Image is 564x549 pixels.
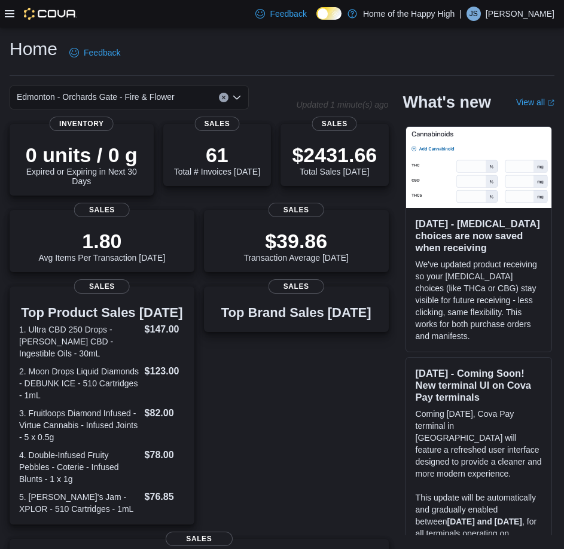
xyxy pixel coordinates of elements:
[269,279,324,294] span: Sales
[19,449,140,485] dt: 4. Double-Infused Fruity Pebbles - Coterie - Infused Blunts - 1 x 1g
[467,7,481,21] div: Jesse Singh
[50,117,114,131] span: Inventory
[145,448,185,462] dd: $78.00
[24,8,77,20] img: Cova
[174,143,260,167] p: 61
[10,37,57,61] h1: Home
[84,47,120,59] span: Feedback
[416,218,542,254] h3: [DATE] - [MEDICAL_DATA] choices are now saved when receiving
[547,99,554,106] svg: External link
[416,408,542,480] p: Coming [DATE], Cova Pay terminal in [GEOGRAPHIC_DATA] will feature a refreshed user interface des...
[194,117,239,131] span: Sales
[243,229,349,263] div: Transaction Average [DATE]
[316,7,342,20] input: Dark Mode
[74,279,130,294] span: Sales
[269,203,324,217] span: Sales
[65,41,125,65] a: Feedback
[470,7,478,21] span: JS
[145,322,185,337] dd: $147.00
[447,517,522,526] strong: [DATE] and [DATE]
[17,90,175,104] span: Edmonton - Orchards Gate - Fire & Flower
[145,364,185,379] dd: $123.00
[19,365,140,401] dt: 2. Moon Drops Liquid Diamonds - DEBUNK ICE - 510 Cartridges - 1mL
[403,93,491,112] h2: What's new
[166,532,233,546] span: Sales
[38,229,165,253] p: 1.80
[19,143,144,167] p: 0 units / 0 g
[232,93,242,102] button: Open list of options
[270,8,306,20] span: Feedback
[145,490,185,504] dd: $76.85
[174,143,260,176] div: Total # Invoices [DATE]
[486,7,554,21] p: [PERSON_NAME]
[516,97,554,107] a: View allExternal link
[219,93,228,102] button: Clear input
[251,2,311,26] a: Feedback
[292,143,377,176] div: Total Sales [DATE]
[74,203,130,217] span: Sales
[19,306,185,320] h3: Top Product Sales [DATE]
[296,100,388,109] p: Updated 1 minute(s) ago
[38,229,165,263] div: Avg Items Per Transaction [DATE]
[416,367,542,403] h3: [DATE] - Coming Soon! New terminal UI on Cova Pay terminals
[19,407,140,443] dt: 3. Fruitloops Diamond Infused - Virtue Cannabis - Infused Joints - 5 x 0.5g
[19,143,144,186] div: Expired or Expiring in Next 30 Days
[19,324,140,359] dt: 1. Ultra CBD 250 Drops - [PERSON_NAME] CBD - Ingestible Oils - 30mL
[363,7,455,21] p: Home of the Happy High
[145,406,185,420] dd: $82.00
[312,117,357,131] span: Sales
[19,491,140,515] dt: 5. [PERSON_NAME]'s Jam - XPLOR - 510 Cartridges - 1mL
[459,7,462,21] p: |
[292,143,377,167] p: $2431.66
[416,258,542,342] p: We've updated product receiving so your [MEDICAL_DATA] choices (like THCa or CBG) stay visible fo...
[243,229,349,253] p: $39.86
[221,306,371,320] h3: Top Brand Sales [DATE]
